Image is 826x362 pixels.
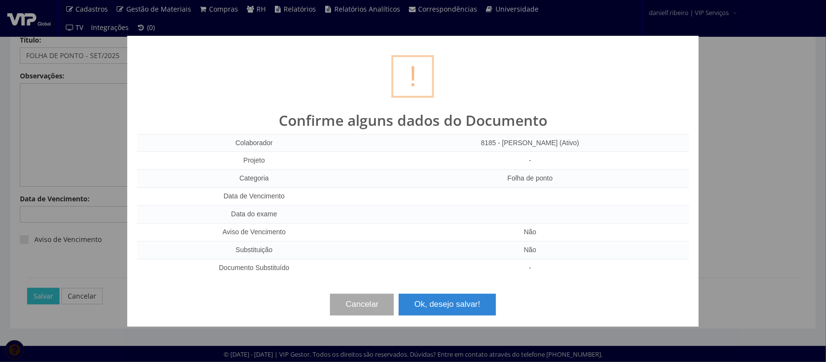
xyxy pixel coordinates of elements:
div: ! [391,55,434,98]
td: Folha de ponto [371,170,689,188]
td: Data de Vencimento [137,188,371,206]
td: Projeto [137,152,371,170]
td: Documento Substituído [137,259,371,277]
td: Aviso de Vencimento [137,224,371,241]
h2: Confirme alguns dados do Documento [137,112,689,128]
td: Data do exame [137,206,371,224]
td: Substituição [137,241,371,259]
button: Ok, desejo salvar! [399,294,496,315]
td: Categoria [137,170,371,188]
td: Colaborador [137,134,371,152]
td: - [371,152,689,170]
td: Não [371,241,689,259]
td: Não [371,224,689,241]
td: 8185 - [PERSON_NAME] (Ativo) [371,134,689,152]
td: - [371,259,689,277]
button: Cancelar [330,294,394,315]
